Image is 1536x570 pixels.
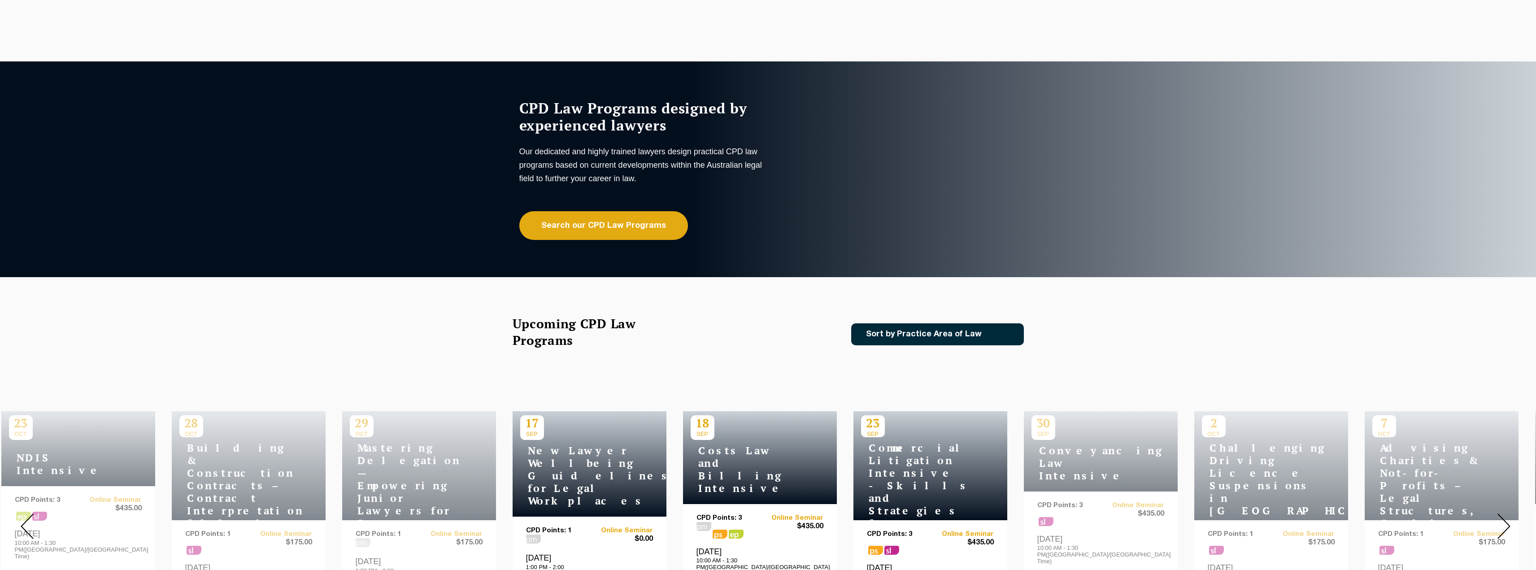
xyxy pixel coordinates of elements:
[867,531,931,538] p: CPD Points: 3
[884,546,899,555] span: sl
[691,444,803,495] h4: Costs Law and Billing Intensive
[526,527,590,535] p: CPD Points: 1
[520,415,544,431] p: 17
[526,535,541,544] span: pm
[930,531,994,538] a: Online Seminar
[520,444,632,507] h4: New Lawyer Wellbeing Guidelines for Legal Workplaces
[691,431,714,437] span: SEP
[861,415,885,431] p: 23
[21,513,34,539] img: Prev
[760,514,823,522] a: Online Seminar
[930,538,994,548] span: $435.00
[696,522,711,531] span: pm
[1497,513,1510,539] img: Next
[589,527,653,535] a: Online Seminar
[861,431,885,437] span: SEP
[713,530,727,539] span: ps
[589,535,653,544] span: $0.00
[851,323,1024,345] a: Sort by Practice Area of Law
[996,331,1006,338] img: Icon
[696,514,760,522] p: CPD Points: 3
[729,530,744,539] span: ps
[513,315,658,348] h2: Upcoming CPD Law Programs
[868,546,883,555] span: ps
[519,145,766,185] p: Our dedicated and highly trained lawyers design practical CPD law programs based on current devel...
[519,211,688,240] a: Search our CPD Law Programs
[760,522,823,531] span: $435.00
[520,431,544,437] span: SEP
[691,415,714,431] p: 18
[519,100,766,134] h1: CPD Law Programs designed by experienced lawyers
